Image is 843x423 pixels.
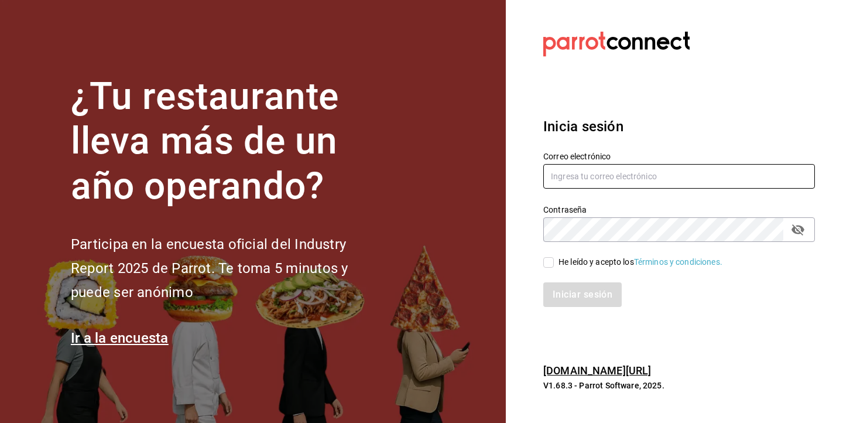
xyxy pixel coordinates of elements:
[543,380,815,391] p: V1.68.3 - Parrot Software, 2025.
[71,74,387,209] h1: ¿Tu restaurante lleva más de un año operando?
[543,116,815,137] h3: Inicia sesión
[71,330,169,346] a: Ir a la encuesta
[543,164,815,189] input: Ingresa tu correo electrónico
[543,152,815,160] label: Correo electrónico
[788,220,808,240] button: passwordField
[558,256,722,268] div: He leído y acepto los
[543,364,651,377] a: [DOMAIN_NAME][URL]
[71,233,387,304] h2: Participa en la encuesta oficial del Industry Report 2025 de Parrot. Te toma 5 minutos y puede se...
[543,205,815,213] label: Contraseña
[634,257,722,267] a: Términos y condiciones.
